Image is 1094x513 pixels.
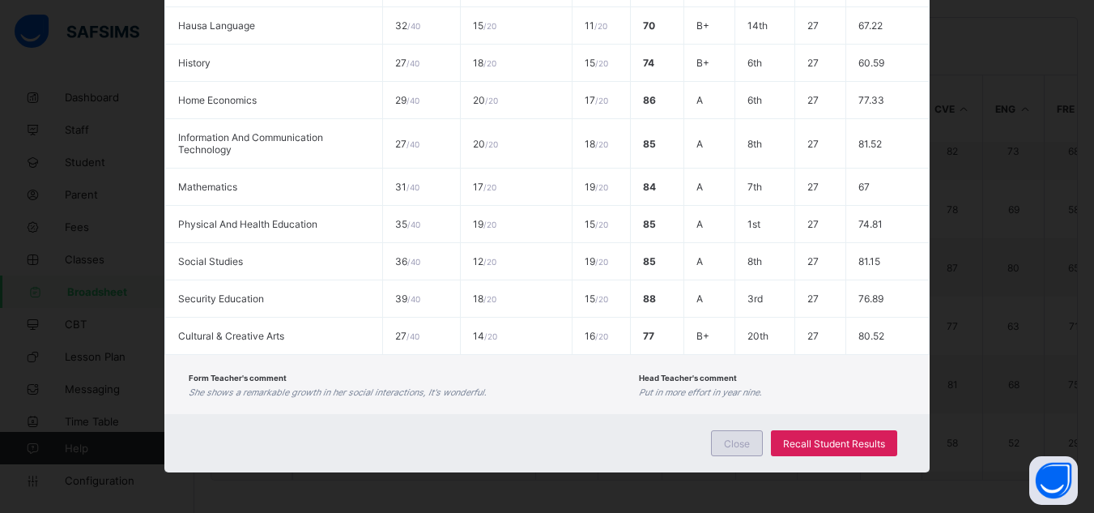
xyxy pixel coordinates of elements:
span: 77 [643,330,654,342]
span: 18 [585,138,608,150]
span: / 20 [483,21,496,31]
span: 6th [747,57,762,69]
span: 27 [395,138,419,150]
span: 74.81 [858,218,883,230]
span: / 40 [407,294,420,304]
span: Head Teacher's comment [639,374,737,383]
span: / 20 [595,58,608,68]
span: 27 [807,330,819,342]
span: 19 [585,181,608,193]
span: History [178,57,211,69]
span: Physical And Health Education [178,218,317,230]
span: 19 [473,218,496,230]
span: Close [724,438,750,450]
span: / 20 [595,220,608,229]
span: 1st [747,218,760,230]
span: 27 [807,57,819,69]
span: 36 [395,255,420,267]
span: 27 [395,57,419,69]
span: / 20 [483,182,496,192]
span: 17 [473,181,496,193]
span: Information And Communication Technology [178,131,323,156]
span: A [696,181,703,193]
span: / 20 [595,294,608,304]
span: 67.22 [858,19,883,32]
span: Home Economics [178,94,257,106]
span: 39 [395,293,420,305]
span: 85 [643,138,656,150]
span: 27 [807,138,819,150]
span: 20th [747,330,768,342]
span: 8th [747,138,762,150]
span: / 40 [407,58,419,68]
span: / 40 [407,182,419,192]
span: Social Studies [178,255,243,267]
span: 14th [747,19,768,32]
span: 27 [807,255,819,267]
span: 27 [807,218,819,230]
span: 32 [395,19,420,32]
span: 14 [473,330,497,342]
span: / 20 [595,257,608,267]
span: 27 [807,94,819,106]
span: A [696,218,703,230]
span: 60.59 [858,57,884,69]
span: 15 [473,19,496,32]
span: / 40 [407,139,419,149]
span: Form Teacher's comment [189,374,287,383]
span: 15 [585,218,608,230]
span: / 40 [407,96,419,105]
span: 27 [807,19,819,32]
span: Mathematics [178,181,237,193]
span: 86 [643,94,656,106]
span: 6th [747,94,762,106]
span: / 20 [483,294,496,304]
span: 84 [643,181,656,193]
span: 74 [643,57,654,69]
span: 15 [585,57,608,69]
span: Cultural & Creative Arts [178,330,284,342]
i: Put in more effort in year nine. [639,387,762,398]
i: She shows a remarkable growth in her social interactions, It's wonderful. [189,387,487,398]
span: 11 [585,19,607,32]
span: 81.15 [858,255,880,267]
span: Security Education [178,293,264,305]
span: 80.52 [858,330,884,342]
span: / 20 [483,257,496,267]
span: 17 [585,94,608,106]
span: 76.89 [858,293,883,305]
span: 85 [643,218,656,230]
span: 12 [473,255,496,267]
span: / 40 [407,220,420,229]
span: 15 [585,293,608,305]
span: 67 [858,181,870,193]
span: Hausa Language [178,19,255,32]
span: B+ [696,57,709,69]
span: 70 [643,19,655,32]
span: 35 [395,218,420,230]
span: 20 [473,94,498,106]
span: Recall Student Results [783,438,885,450]
span: 8th [747,255,762,267]
button: Open asap [1029,456,1078,505]
span: / 40 [407,257,420,267]
span: 3rd [747,293,763,305]
span: 19 [585,255,608,267]
span: / 20 [595,182,608,192]
span: A [696,293,703,305]
span: 29 [395,94,419,106]
span: 18 [473,57,496,69]
span: / 20 [595,139,608,149]
span: 18 [473,293,496,305]
span: A [696,138,703,150]
span: / 20 [485,96,498,105]
span: A [696,94,703,106]
span: / 40 [407,331,419,341]
span: 20 [473,138,498,150]
span: / 20 [595,96,608,105]
span: / 20 [485,139,498,149]
span: / 20 [594,21,607,31]
span: 27 [395,330,419,342]
span: 7th [747,181,762,193]
span: 16 [585,330,608,342]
